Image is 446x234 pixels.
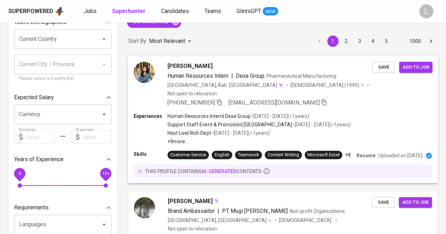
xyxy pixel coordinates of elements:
[399,62,432,72] button: Add to job
[167,121,292,128] p: Support Staff Event & Promotion | [GEOGRAPHIC_DATA]
[376,63,391,71] span: Save
[263,8,278,15] span: NEW
[8,6,64,17] a: Superpoweredapp logo
[313,36,438,47] nav: pagination navigation
[202,168,236,174] span: AI-generated
[211,129,269,137] p: • [DATE] - [DATE] ( <1 years )
[267,73,336,78] span: Pharmaceutical Manufacturing
[268,152,299,158] div: Content Writing
[167,112,251,119] p: Human Resources Intern | Dexa Group
[167,90,216,97] p: Not open to relocation
[378,152,422,159] p: Uploaded on [DATE]
[278,82,283,88] img: magic_wand.svg
[236,72,264,79] span: Dexa Group
[403,63,429,71] span: Add to job
[134,197,155,218] img: f36dcc9d6aed5cb0369a7585882e271f.jpg
[168,197,213,205] span: [PERSON_NAME]
[99,220,109,229] button: Open
[381,36,392,47] button: Go to page 5
[84,8,97,14] span: Jobs
[167,138,351,145] p: +9 more ...
[214,152,229,158] div: English
[14,93,54,102] p: Expected Salary
[307,152,339,158] div: Microsoft Excel
[372,62,395,72] button: Save
[14,201,111,215] div: Requirements
[167,81,283,88] div: [GEOGRAPHIC_DATA], Kab. [GEOGRAPHIC_DATA]
[149,35,194,48] div: Most Relevant
[408,36,423,47] button: Go to page 1000
[251,112,309,119] p: • [DATE] - [DATE] ( <1 years )
[167,129,211,137] p: Host Live | Rich Dept
[372,197,395,208] button: Save
[112,8,146,14] b: Superhunter
[341,36,352,47] button: Go to page 2
[204,7,222,16] a: Teams
[99,109,109,119] button: Open
[375,198,391,207] span: Save
[292,121,350,128] p: • [DATE] - [DATE] ( <1 years )
[168,217,272,224] div: [GEOGRAPHIC_DATA], [GEOGRAPHIC_DATA]
[167,62,212,70] span: [PERSON_NAME]
[237,7,278,16] a: GlintsGPT NEW
[218,207,219,215] span: |
[399,197,432,208] button: Add to job
[25,130,55,144] input: Value
[228,99,320,106] span: [EMAIL_ADDRESS][DOMAIN_NAME]
[18,171,21,176] span: 0
[237,8,261,14] span: GlintsGPT
[128,37,146,45] p: Sort By
[14,155,63,164] p: Years of Experience
[354,36,365,47] button: Go to page 3
[14,203,49,212] p: Requirements
[168,225,217,232] p: Not open to relocation
[14,90,111,105] div: Expected Salary
[394,38,405,45] div: …
[291,81,365,88] div: (1999)
[55,6,64,17] img: app logo
[419,4,433,18] div: L
[290,208,345,214] span: Non-profit Organizations
[231,71,233,80] span: |
[238,152,259,158] div: Teamwork
[402,198,428,207] span: Add to job
[84,7,98,16] a: Jobs
[425,36,436,47] button: Go to next page
[168,208,215,214] span: Brand Ambassador
[161,7,190,16] a: Candidates
[99,34,109,44] button: Open
[170,152,206,158] div: Customer Service
[167,72,228,79] span: Human Resources Intern
[8,7,53,15] div: Superpowered
[112,7,147,16] a: Superhunter
[327,36,338,47] button: page 1
[134,62,155,83] img: f5aa18d51ecd68597197cd5591a51932.jpg
[128,56,438,183] a: [PERSON_NAME]Human Resources Intern|Dexa GroupPharmaceutical Manufacturing[GEOGRAPHIC_DATA], Kab....
[213,198,219,203] img: magic_wand.svg
[14,152,111,166] div: Years of Experience
[167,99,215,106] span: [PHONE_NUMBER]
[204,8,221,14] span: Teams
[356,152,375,159] p: Resume
[19,75,106,82] p: Please select a Country first
[82,130,111,144] input: Value
[102,171,109,176] span: 10+
[134,112,167,119] p: Experiences
[134,151,167,158] p: Skills
[149,37,185,45] p: Most Relevant
[345,151,351,158] p: +8
[291,81,344,88] span: [DEMOGRAPHIC_DATA]
[279,217,332,224] span: [DEMOGRAPHIC_DATA]
[222,208,288,214] span: PT Mugi [PERSON_NAME]
[145,167,262,175] p: this profile contains contents
[161,8,189,14] span: Candidates
[367,36,379,47] button: Go to page 4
